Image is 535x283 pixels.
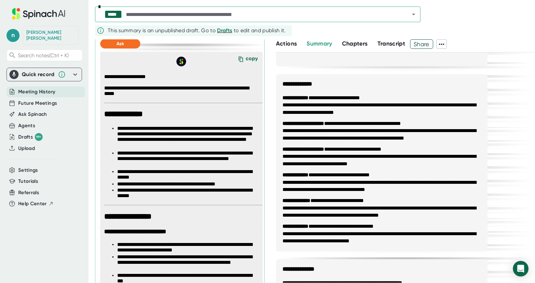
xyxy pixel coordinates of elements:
[409,10,418,19] button: Open
[18,200,47,208] span: Help Center
[18,200,54,208] button: Help Center
[117,41,124,47] span: Ask
[18,178,38,185] button: Tutorials
[9,68,79,81] div: Quick record
[18,167,38,174] button: Settings
[307,40,332,47] span: Summary
[18,122,35,129] button: Agents
[307,39,332,48] button: Summary
[342,40,368,47] span: Chapters
[18,88,55,96] button: Meeting History
[35,133,43,141] div: 99+
[18,111,47,118] button: Ask Spinach
[18,189,39,196] button: Referrals
[7,29,20,42] span: n
[246,55,258,64] div: copy
[410,38,433,50] span: Share
[377,39,405,48] button: Transcript
[18,133,43,141] button: Drafts 99+
[18,133,43,141] div: Drafts
[100,39,140,48] button: Ask
[18,145,35,152] button: Upload
[18,100,57,107] button: Future Meetings
[18,52,69,59] span: Search notes (Ctrl + K)
[276,40,297,47] span: Actions
[26,30,75,41] div: Nicole Kelly
[217,27,232,34] button: Drafts
[108,27,286,34] div: This summary is an unpublished draft. Go to to edit and publish it.
[377,40,405,47] span: Transcript
[276,39,297,48] button: Actions
[513,261,528,276] div: Open Intercom Messenger
[22,71,55,78] div: Quick record
[410,39,433,49] button: Share
[342,39,368,48] button: Chapters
